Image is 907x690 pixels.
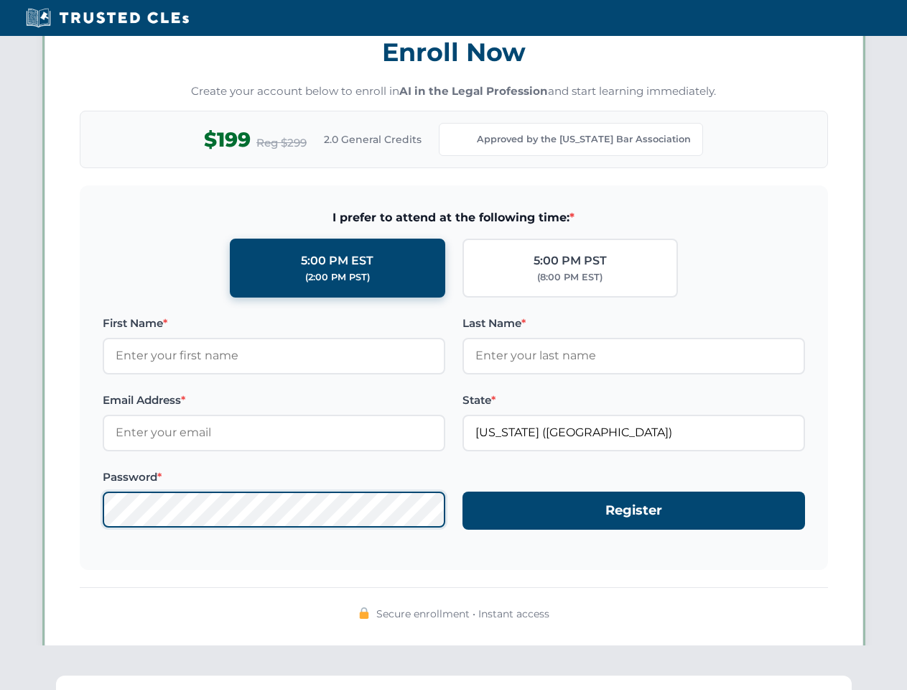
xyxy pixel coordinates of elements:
[256,134,307,152] span: Reg $299
[103,208,805,227] span: I prefer to attend at the following time:
[80,29,828,75] h3: Enroll Now
[22,7,193,29] img: Trusted CLEs
[462,415,805,451] input: Kentucky (KY)
[103,338,445,374] input: Enter your first name
[103,415,445,451] input: Enter your email
[451,129,471,149] img: Kentucky Bar
[324,132,422,147] span: 2.0 General Credits
[301,252,373,270] div: 5:00 PM EST
[477,132,691,147] span: Approved by the [US_STATE] Bar Association
[462,315,805,332] label: Last Name
[534,252,607,270] div: 5:00 PM PST
[462,392,805,409] label: State
[103,469,445,486] label: Password
[358,607,370,619] img: 🔒
[376,606,549,622] span: Secure enrollment • Instant access
[103,315,445,332] label: First Name
[80,83,828,100] p: Create your account below to enroll in and start learning immediately.
[399,84,548,98] strong: AI in the Legal Profession
[204,124,251,156] span: $199
[537,270,603,285] div: (8:00 PM EST)
[462,338,805,374] input: Enter your last name
[103,392,445,409] label: Email Address
[305,270,370,285] div: (2:00 PM PST)
[462,492,805,530] button: Register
